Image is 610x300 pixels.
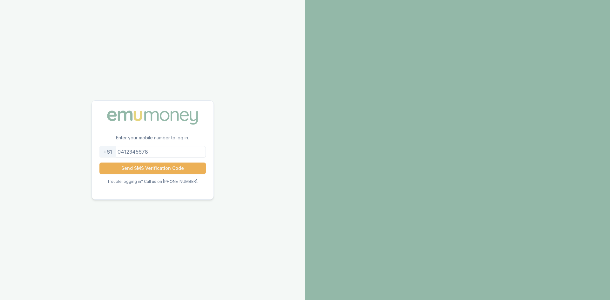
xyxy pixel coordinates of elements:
img: Emu Money [105,108,200,127]
button: Send SMS Verification Code [99,163,206,174]
p: Trouble logging in? Call us on [PHONE_NUMBER]. [107,179,198,184]
div: +61 [99,146,116,157]
input: 0412345678 [99,146,206,157]
p: Enter your mobile number to log in. [92,135,213,146]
